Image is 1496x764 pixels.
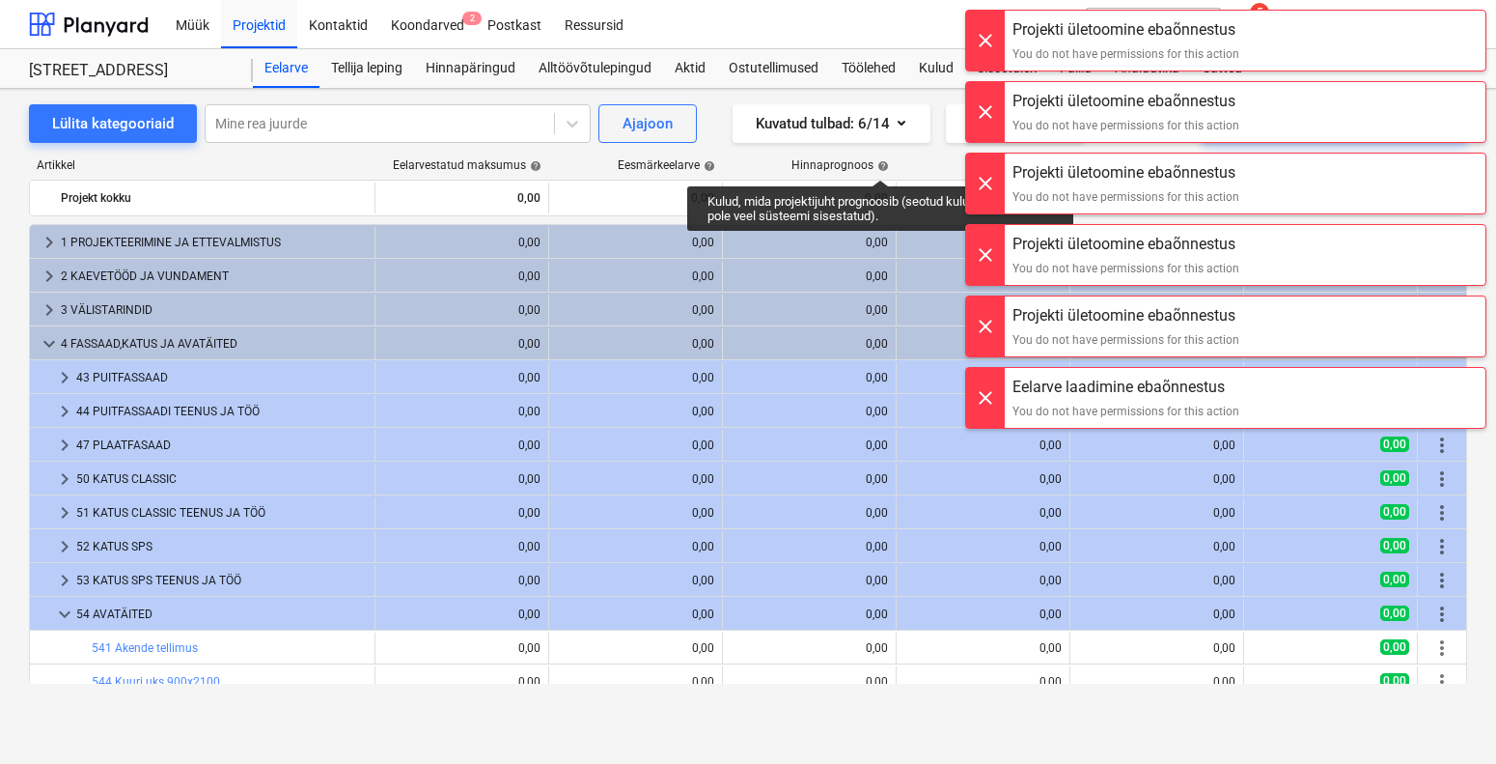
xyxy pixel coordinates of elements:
[29,158,376,172] div: Artikkel
[904,269,1062,283] div: 0,00
[61,328,367,359] div: 4 FASSAAD,KATUS JA AVATÄITED
[731,574,888,587] div: 0,00
[1012,188,1239,206] div: You do not have permissions for this action
[76,362,367,393] div: 43 PUITFASSAAD
[76,599,367,630] div: 54 AVATÄITED
[319,49,414,88] a: Tellija leping
[557,269,714,283] div: 0,00
[904,641,1062,655] div: 0,00
[383,337,540,351] div: 0,00
[1380,538,1409,553] span: 0,00
[29,104,197,143] button: Lülita kategooriaid
[1078,574,1235,587] div: 0,00
[623,111,673,136] div: Ajajoon
[1012,161,1239,184] div: Projekti ületoomine ebaõnnestus
[92,641,198,655] a: 541 Akende tellimus
[731,608,888,621] div: 0,00
[904,337,1062,351] div: 0,00
[53,501,76,524] span: keyboard_arrow_right
[1380,572,1409,587] span: 0,00
[557,608,714,621] div: 0,00
[557,337,714,351] div: 0,00
[618,158,715,172] div: Eesmärkeelarve
[1012,45,1239,63] div: You do not have permissions for this action
[253,49,319,88] a: Eelarve
[76,464,367,495] div: 50 KATUS CLASSIC
[38,231,61,254] span: keyboard_arrow_right
[393,158,541,172] div: Eelarvestatud maksumus
[1399,671,1496,764] iframe: Chat Widget
[731,405,888,418] div: 0,00
[557,675,714,689] div: 0,00
[733,104,930,143] button: Kuvatud tulbad:6/14
[731,371,888,384] div: 0,00
[1380,639,1409,655] span: 0,00
[1078,506,1235,520] div: 0,00
[527,49,663,88] div: Alltöövõtulepingud
[53,569,76,592] span: keyboard_arrow_right
[731,337,888,351] div: 0,00
[383,608,540,621] div: 0,00
[383,236,540,249] div: 0,00
[904,675,1062,689] div: 0,00
[383,472,540,486] div: 0,00
[526,160,541,172] span: help
[1078,608,1235,621] div: 0,00
[904,472,1062,486] div: 0,00
[907,49,965,88] a: Kulud
[1012,403,1239,420] div: You do not have permissions for this action
[1012,376,1239,399] div: Eelarve laadimine ebaõnnestus
[904,506,1062,520] div: 0,00
[414,49,527,88] a: Hinnapäringud
[1430,637,1454,660] span: Rohkem tegevusi
[946,104,1084,143] button: Detailid
[1430,569,1454,592] span: Rohkem tegevusi
[557,439,714,452] div: 0,00
[383,183,540,213] div: 0,00
[383,303,540,317] div: 0,00
[52,111,174,136] div: Lülita kategooriaid
[1012,331,1239,349] div: You do not have permissions for this action
[830,49,907,88] div: Töölehed
[700,160,715,172] span: help
[383,439,540,452] div: 0,00
[1380,470,1409,486] span: 0,00
[383,574,540,587] div: 0,00
[731,183,888,213] div: 0,00
[904,303,1062,317] div: 0,00
[904,574,1062,587] div: 0,00
[557,371,714,384] div: 0,00
[1078,675,1235,689] div: 0,00
[904,236,1062,249] div: 0,00
[791,158,889,172] div: Hinnaprognoos
[904,439,1062,452] div: 0,00
[904,405,1062,418] div: 0,00
[383,675,540,689] div: 0,00
[1430,366,1454,389] span: Rohkem tegevusi
[663,49,717,88] div: Aktid
[76,565,367,596] div: 53 KATUS SPS TEENUS JA TÖÖ
[61,183,367,213] div: Projekt kokku
[1430,467,1454,491] span: Rohkem tegevusi
[76,497,367,528] div: 51 KATUS CLASSIC TEENUS JA TÖÖ
[731,303,888,317] div: 0,00
[53,535,76,558] span: keyboard_arrow_right
[557,506,714,520] div: 0,00
[717,49,830,88] div: Ostutellimused
[1012,260,1239,277] div: You do not have permissions for this action
[1078,641,1235,655] div: 0,00
[1380,437,1409,452] span: 0,00
[1078,472,1235,486] div: 0,00
[731,269,888,283] div: 0,00
[53,366,76,389] span: keyboard_arrow_right
[1012,233,1239,256] div: Projekti ületoomine ebaõnnestus
[557,236,714,249] div: 0,00
[557,472,714,486] div: 0,00
[1012,117,1239,134] div: You do not have permissions for this action
[1078,540,1235,553] div: 0,00
[598,104,697,143] button: Ajajoon
[756,111,907,136] div: Kuvatud tulbad : 6/14
[904,540,1062,553] div: 0,00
